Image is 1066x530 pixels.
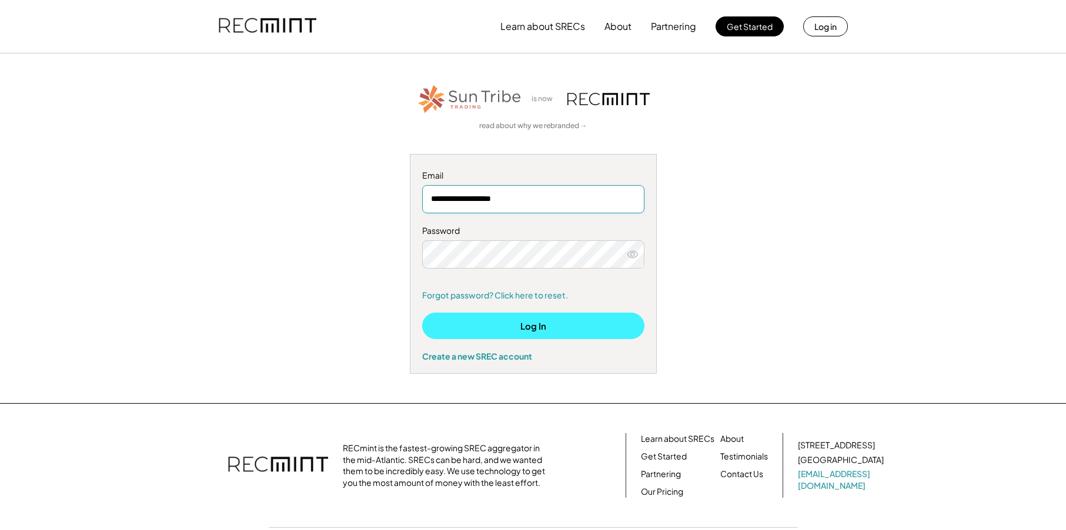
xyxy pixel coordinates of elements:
button: Partnering [651,15,696,38]
a: Our Pricing [641,486,683,498]
button: About [604,15,631,38]
div: [STREET_ADDRESS] [798,440,875,451]
button: Learn about SRECs [500,15,585,38]
a: Learn about SRECs [641,433,714,445]
div: Create a new SREC account [422,351,644,361]
img: recmint-logotype%403x.png [228,445,328,486]
a: Get Started [641,451,687,462]
a: Contact Us [720,468,763,480]
a: Testimonials [720,451,768,462]
img: recmint-logotype%403x.png [219,6,316,46]
div: [GEOGRAPHIC_DATA] [798,454,884,466]
a: [EMAIL_ADDRESS][DOMAIN_NAME] [798,468,886,491]
button: Log in [803,16,848,36]
a: read about why we rebranded → [479,121,587,131]
button: Log In [422,313,644,339]
button: Get Started [716,16,784,36]
a: Forgot password? Click here to reset. [422,290,644,301]
div: Email [422,170,644,182]
a: About [720,433,744,445]
div: RECmint is the fastest-growing SREC aggregator in the mid-Atlantic. SRECs can be hard, and we wan... [343,442,552,488]
a: Partnering [641,468,681,480]
div: Password [422,225,644,237]
img: STT_Horizontal_Logo%2B-%2BColor.png [417,83,523,115]
img: recmint-logotype%403x.png [567,93,650,105]
div: is now [529,94,562,104]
